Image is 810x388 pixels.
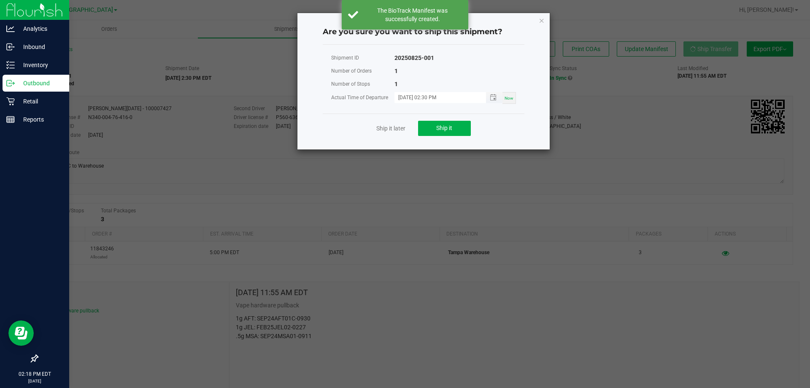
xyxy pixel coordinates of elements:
[486,92,502,103] span: Toggle popup
[394,79,398,90] div: 1
[436,125,452,131] span: Ship it
[394,92,477,103] input: MM/dd/yyyy HH:MM a
[418,121,471,136] button: Ship it
[8,320,34,346] iframe: Resource center
[331,66,394,76] div: Number of Orders
[323,27,524,38] h4: Are you sure you want to ship this shipment?
[331,53,394,63] div: Shipment ID
[331,92,394,103] div: Actual Time of Departure
[394,66,398,76] div: 1
[363,6,462,23] div: The BioTrack Manifest was successfully created.
[394,53,434,63] div: 20250825-001
[539,15,545,25] button: Close
[376,124,405,133] a: Ship it later
[331,79,394,90] div: Number of Stops
[505,96,513,100] span: Now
